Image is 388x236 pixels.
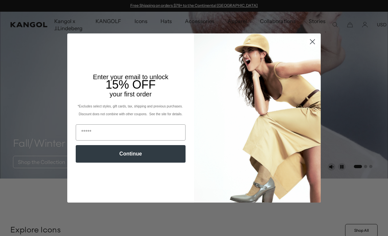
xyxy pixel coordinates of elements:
[76,145,186,163] button: Continue
[194,33,321,202] img: 93be19ad-e773-4382-80b9-c9d740c9197f.jpeg
[110,91,151,98] span: your first order
[78,105,184,116] span: *Excludes select styles, gift cards, tax, shipping and previous purchases. Discount does not comb...
[93,73,168,81] span: Enter your email to unlock
[106,78,156,91] span: 15% OFF
[76,124,186,141] input: Email
[307,36,318,47] button: Close dialog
